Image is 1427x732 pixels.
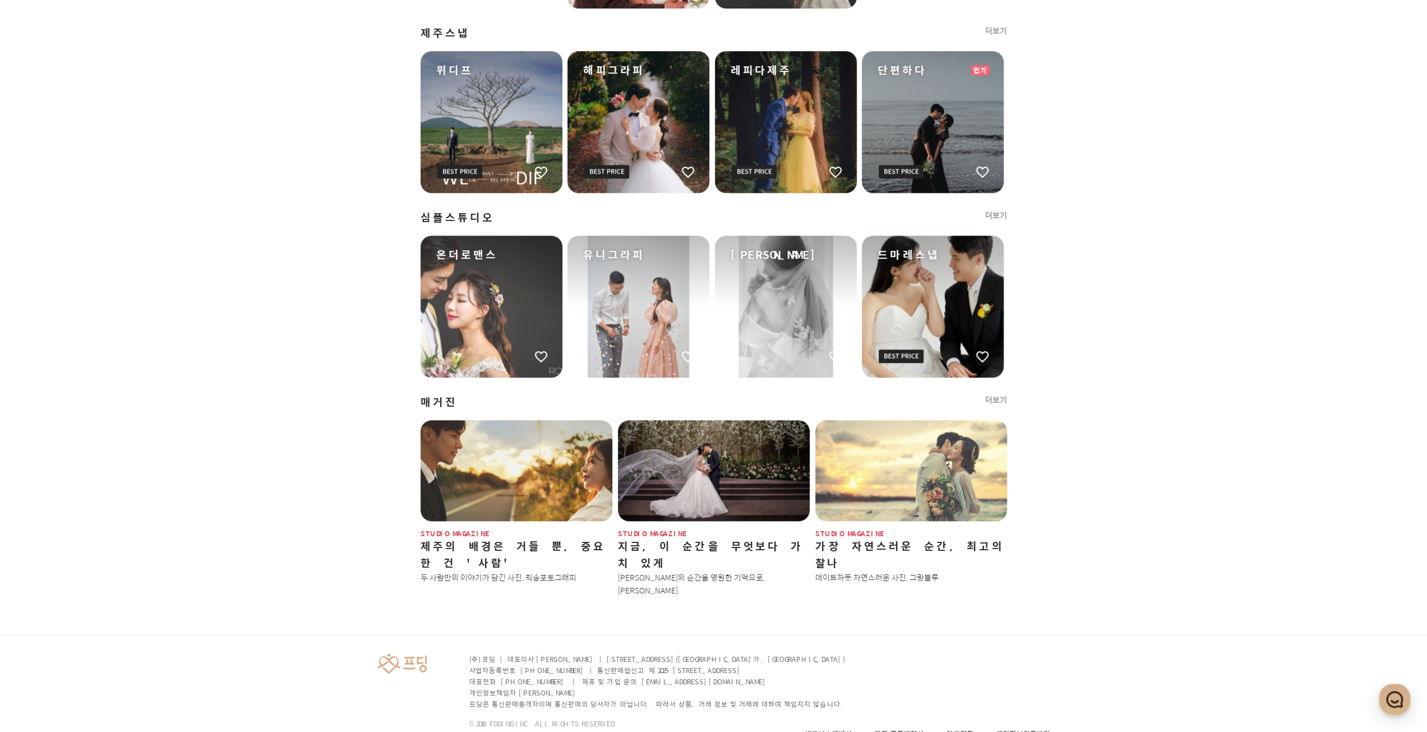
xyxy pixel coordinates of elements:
span: 레피다제주 [731,62,792,78]
p: [PERSON_NAME]의 순간을 영원한 기억으로, [PERSON_NAME] [618,571,810,597]
a: 해피그라피 [567,51,709,193]
p: 개인정보책임자 [PERSON_NAME] [469,687,847,698]
a: 더보기 [985,394,1007,406]
p: 데이트하듯 자연스러운 사진, 그랑블루 [815,571,1007,584]
label: 지금, 이 순간을 무엇보다 가치 있게 [618,537,804,571]
a: 유니그라피 [567,236,709,377]
span: studio magazine [815,530,1007,537]
a: 홈 [3,356,74,384]
span: 대화 [103,373,116,382]
img: icon-bp-label2.9f32ef38.svg [437,165,482,178]
span: 드마레스냅 [878,247,940,263]
span: studio magazine [618,530,810,537]
a: 단편하다 인기 [862,51,1004,193]
a: 레피다제주 [715,51,857,193]
div: 인기 [971,65,989,75]
p: 대표전화 [PHONE_NUMBER] | 제휴 및 가입 문의 [EMAIL_ADDRESS][DOMAIN_NAME] [469,676,847,687]
a: 더보기 [985,210,1007,221]
span: 제주스냅 [421,25,470,41]
span: 매거진 [421,394,458,410]
a: studio magazine제주의 배경은 거들 뿐, 중요한 건 '사람'두 사람만의 이야기가 담긴 사진, 픽송포토그래피 [421,420,612,584]
a: studio magazine지금, 이 순간을 무엇보다 가치 있게[PERSON_NAME]의 순간을 영원한 기억으로, [PERSON_NAME] [618,420,810,597]
a: [PERSON_NAME] [715,236,857,377]
img: icon-bp-label2.9f32ef38.svg [879,165,923,178]
a: 온더로맨스 [421,236,562,377]
a: 드마레스냅 [862,236,1004,377]
a: 더보기 [985,25,1007,36]
span: 해피그라피 [583,62,644,78]
p: 두 사람만의 이야기가 담긴 사진, 픽송포토그래피 [421,571,612,584]
label: 제주의 배경은 거들 뿐, 중요한 건 '사람' [421,537,606,571]
a: studio magazine가장 자연스러운 순간, 최고의 찰나데이트하듯 자연스러운 사진, 그랑블루 [815,420,1007,584]
p: © 2018 FDDING INC. ALL RIGHTS RESERVED [469,719,847,729]
p: 프딩은 통신판매중개자이며 통신판매의 당사자가 아닙니다. 따라서 상품, 거래 정보 및 거래에 대하여 책임지지 않습니다. [469,698,847,710]
p: 사업자등록번호 [PHONE_NUMBER] | 통신판매업신고 제 2025-[STREET_ADDRESS] [469,665,847,676]
span: 설정 [173,372,187,381]
span: 위디프 [436,62,473,78]
span: 유니그라피 [583,247,644,263]
span: 심플스튜디오 [421,210,495,225]
a: 대화 [74,356,145,384]
span: 단편하다 [878,62,927,78]
span: 홈 [35,372,42,381]
img: icon-bp-label2.9f32ef38.svg [879,349,923,363]
label: 가장 자연스러운 순간, 최고의 찰나 [815,537,1005,571]
p: (주) 프딩 | 대표이사 [PERSON_NAME] | [STREET_ADDRESS]([GEOGRAPHIC_DATA]가, [GEOGRAPHIC_DATA]) [469,653,847,665]
a: 위디프 [421,51,562,193]
img: icon-bp-label2.9f32ef38.svg [584,165,629,178]
img: icon-bp-label2.9f32ef38.svg [732,165,777,178]
span: [PERSON_NAME] [731,247,815,263]
span: studio magazine [421,530,612,537]
a: 설정 [145,356,215,384]
span: 온더로맨스 [436,247,498,263]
